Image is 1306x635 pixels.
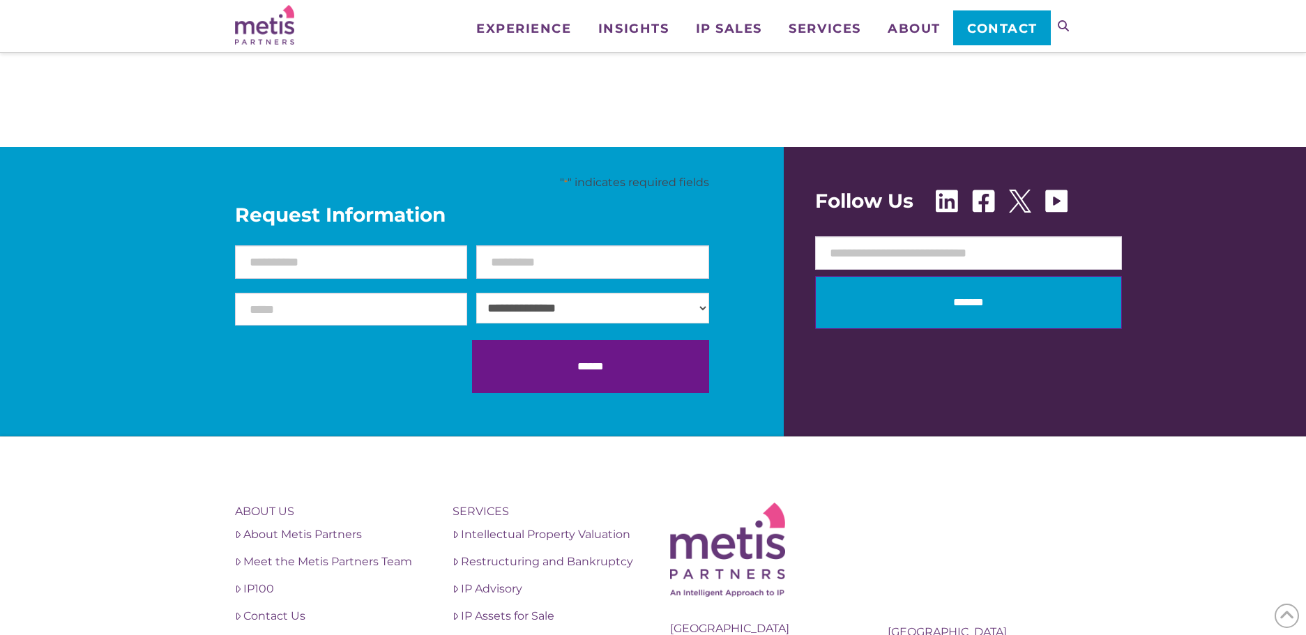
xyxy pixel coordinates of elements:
[453,553,637,570] a: Restructuring and Bankruptcy
[670,503,785,597] img: Metis Logo
[453,608,637,625] a: IP Assets for Sale
[235,175,709,190] p: " " indicates required fields
[598,22,669,35] span: Insights
[476,22,571,35] span: Experience
[696,22,762,35] span: IP Sales
[972,190,995,213] img: Facebook
[235,526,419,543] a: About Metis Partners
[453,503,637,521] h4: Services
[235,608,419,625] a: Contact Us
[936,190,958,213] img: Linkedin
[453,581,637,597] a: IP Advisory
[888,22,941,35] span: About
[235,581,419,597] a: IP100
[1275,604,1299,628] span: Back to Top
[453,526,637,543] a: Intellectual Property Valuation
[235,205,709,224] span: Request Information
[235,5,294,45] img: Metis Partners
[1009,190,1031,213] img: X
[235,339,447,394] iframe: reCAPTCHA
[967,22,1038,35] span: Contact
[1045,190,1068,213] img: Youtube
[235,553,419,570] a: Meet the Metis Partners Team
[789,22,860,35] span: Services
[815,191,913,211] span: Follow Us
[953,10,1050,45] a: Contact
[235,503,419,521] h4: About Us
